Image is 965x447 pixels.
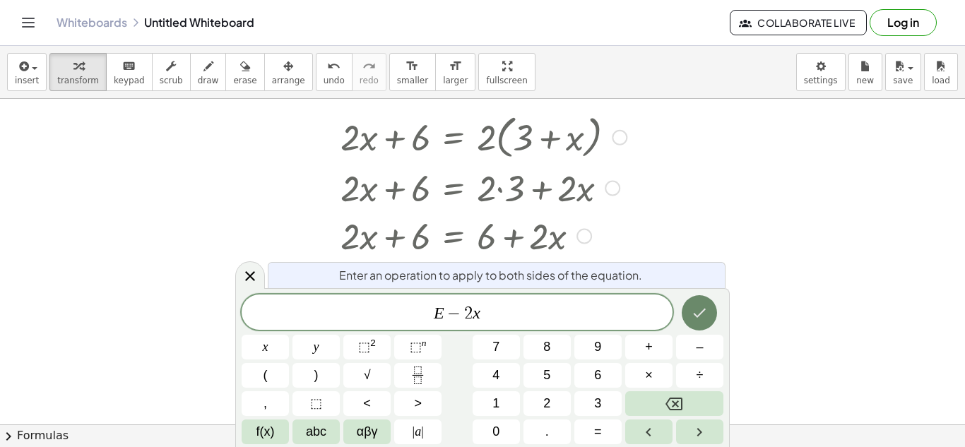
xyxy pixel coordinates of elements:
span: fullscreen [486,76,527,85]
span: – [696,338,703,357]
span: √ [364,366,371,385]
button: Divide [676,363,723,388]
button: keyboardkeypad [106,53,153,91]
span: a [413,422,424,441]
span: αβγ [357,422,378,441]
button: Square root [343,363,391,388]
button: Backspace [625,391,723,416]
span: ⬚ [358,340,370,354]
button: new [848,53,882,91]
span: 9 [594,338,601,357]
button: 5 [523,363,571,388]
button: , [242,391,289,416]
span: smaller [397,76,428,85]
button: undoundo [316,53,353,91]
button: Collaborate Live [730,10,867,35]
sup: 2 [370,338,376,348]
span: ) [314,366,319,385]
button: Times [625,363,673,388]
button: x [242,335,289,359]
button: Done [682,295,717,330]
span: arrange [272,76,305,85]
button: 8 [523,335,571,359]
button: draw [190,53,227,91]
button: Left arrow [625,419,673,444]
button: Toggle navigation [17,11,40,34]
span: × [645,366,653,385]
span: 4 [492,366,499,385]
button: arrange [264,53,313,91]
span: insert [15,76,39,85]
button: Greek alphabet [343,419,391,444]
button: ) [292,363,340,388]
button: Plus [625,335,673,359]
span: ÷ [697,366,704,385]
button: 9 [574,335,622,359]
button: 1 [473,391,520,416]
span: 2 [464,305,473,322]
button: Log in [870,9,937,36]
span: scrub [160,76,183,85]
sup: n [422,338,427,348]
button: 3 [574,391,622,416]
span: 6 [594,366,601,385]
var: x [473,304,480,322]
span: f(x) [256,422,275,441]
i: keyboard [122,58,136,75]
button: format_sizesmaller [389,53,436,91]
i: format_size [449,58,462,75]
button: Equals [574,419,622,444]
span: 0 [492,422,499,441]
span: new [856,76,874,85]
button: save [885,53,921,91]
span: settings [804,76,838,85]
button: insert [7,53,47,91]
span: | [421,424,424,439]
span: undo [324,76,345,85]
button: Fraction [394,363,442,388]
span: abc [306,422,326,441]
span: 2 [543,394,550,413]
button: ( [242,363,289,388]
span: ⬚ [310,394,322,413]
span: erase [233,76,256,85]
span: x [263,338,268,357]
span: load [932,76,950,85]
span: larger [443,76,468,85]
button: . [523,419,571,444]
span: Collaborate Live [742,16,855,29]
button: Placeholder [292,391,340,416]
span: keypad [114,76,145,85]
button: Right arrow [676,419,723,444]
button: y [292,335,340,359]
button: Minus [676,335,723,359]
i: redo [362,58,376,75]
button: 0 [473,419,520,444]
button: Alphabet [292,419,340,444]
i: undo [327,58,341,75]
button: Greater than [394,391,442,416]
span: save [893,76,913,85]
span: redo [360,76,379,85]
button: transform [49,53,107,91]
span: = [594,422,602,441]
span: > [414,394,422,413]
button: 6 [574,363,622,388]
button: erase [225,53,264,91]
button: Superscript [394,335,442,359]
button: Functions [242,419,289,444]
span: transform [57,76,99,85]
button: 4 [473,363,520,388]
span: , [264,394,267,413]
span: Enter an operation to apply to both sides of the equation. [339,267,642,284]
span: | [413,424,415,439]
var: E [434,304,444,322]
span: . [545,422,549,441]
span: < [363,394,371,413]
button: Less than [343,391,391,416]
a: Whiteboards [57,16,127,30]
span: 5 [543,366,550,385]
span: ( [264,366,268,385]
button: 2 [523,391,571,416]
span: draw [198,76,219,85]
